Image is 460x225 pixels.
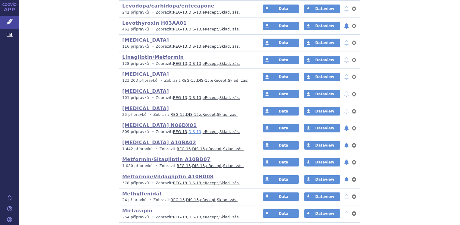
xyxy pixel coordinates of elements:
p: Zobrazit: , , , [122,27,251,32]
span: Dataview [315,58,334,62]
button: nastavení [351,142,357,149]
button: notifikace [343,159,350,166]
span: Data [279,41,288,45]
span: 25 přípravků [122,112,147,117]
a: Dataview [304,39,340,47]
a: eRecept [203,96,218,100]
a: Data [263,56,299,64]
a: Sklad. zás. [219,181,240,185]
a: Dataview [304,192,340,201]
a: Data [263,141,299,150]
a: eRecept [206,147,222,151]
a: Levodopa/carbidopa/entecapone [122,3,214,9]
a: Metformin/Vildagliptin A10BD08 [122,174,213,179]
a: DIS-13 [188,44,201,49]
a: Data [263,124,299,132]
a: eRecept [203,181,218,185]
button: nastavení [351,73,357,81]
i: • [150,129,156,135]
a: DIS-13 [188,130,201,134]
i: • [148,112,153,117]
a: Data [263,22,299,30]
a: REG-13 [171,112,185,117]
button: notifikace [343,125,350,132]
button: notifikace [343,39,350,46]
a: [MEDICAL_DATA] [122,88,169,94]
p: Zobrazit: , , , [122,181,251,186]
a: Data [263,209,299,218]
a: REG-13 [171,198,185,202]
button: notifikace [343,193,350,200]
a: [MEDICAL_DATA] N06DX01 [122,122,197,128]
span: 378 přípravků [122,181,149,185]
a: Dataview [304,90,340,98]
button: notifikace [343,176,350,183]
span: Dataview [315,211,334,216]
span: 809 přípravků [122,130,149,134]
p: Zobrazit: , , , [122,10,251,15]
a: Sklad. zás. [219,27,240,31]
a: REG-13 [182,78,196,83]
a: eRecept [211,78,227,83]
a: Methylfenidát [122,191,162,197]
a: REG-13 [177,147,191,151]
i: • [150,10,156,15]
a: REG-13 [173,215,187,219]
p: Zobrazit: , , , [122,112,251,117]
a: DIS-13 [188,27,201,31]
i: • [148,198,153,203]
span: Dataview [315,7,334,11]
a: Data [263,158,299,166]
a: Dataview [304,209,340,218]
i: • [150,95,156,100]
a: DIS-13 [188,181,201,185]
p: Zobrazit: , , , [122,129,251,135]
i: • [154,163,159,169]
button: nastavení [351,56,357,64]
a: Sklad. zás. [217,112,238,117]
button: notifikace [343,73,350,81]
a: Mirtazapin [122,208,152,214]
span: 101 přípravků [122,96,149,100]
a: eRecept [203,10,218,14]
a: Sklad. zás. [219,96,240,100]
button: nastavení [351,210,357,217]
a: Sklad. zás. [219,44,240,49]
span: Dataview [315,160,334,164]
span: Data [279,211,288,216]
a: Dataview [304,124,340,132]
p: Zobrazit: , , , [122,147,251,152]
span: Dataview [315,195,334,199]
a: Levothyroxin H03AA01 [122,20,187,26]
a: REG-13 [173,181,187,185]
a: DIS-13 [188,62,201,66]
a: Sklad. zás. [217,198,238,202]
a: Data [263,5,299,13]
a: [MEDICAL_DATA] [122,71,169,77]
a: eRecept [203,44,218,49]
a: DIS-13 [197,78,210,83]
i: • [150,61,156,66]
span: Dataview [315,75,334,79]
a: eRecept [203,215,218,219]
p: Zobrazit: , , , [122,163,251,169]
button: notifikace [343,142,350,149]
p: Zobrazit: , , , [122,198,251,203]
a: [MEDICAL_DATA] A10BA02 [122,140,196,145]
p: Zobrazit: , , , [122,78,251,83]
a: Sklad. zás. [219,215,240,219]
a: Sklad. zás. [228,78,249,83]
span: Dataview [315,143,334,147]
span: 123 203 přípravků [122,78,157,83]
a: REG-13 [173,130,187,134]
a: REG-13 [173,62,187,66]
a: REG-13 [177,164,191,168]
span: Data [279,195,288,199]
a: DIS-13 [192,147,205,151]
a: Dataview [304,158,340,166]
a: Dataview [304,56,340,64]
a: Sklad. zás. [219,10,240,14]
i: • [150,215,156,220]
a: Sklad. zás. [223,164,244,168]
span: 1 442 přípravků [122,147,153,151]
